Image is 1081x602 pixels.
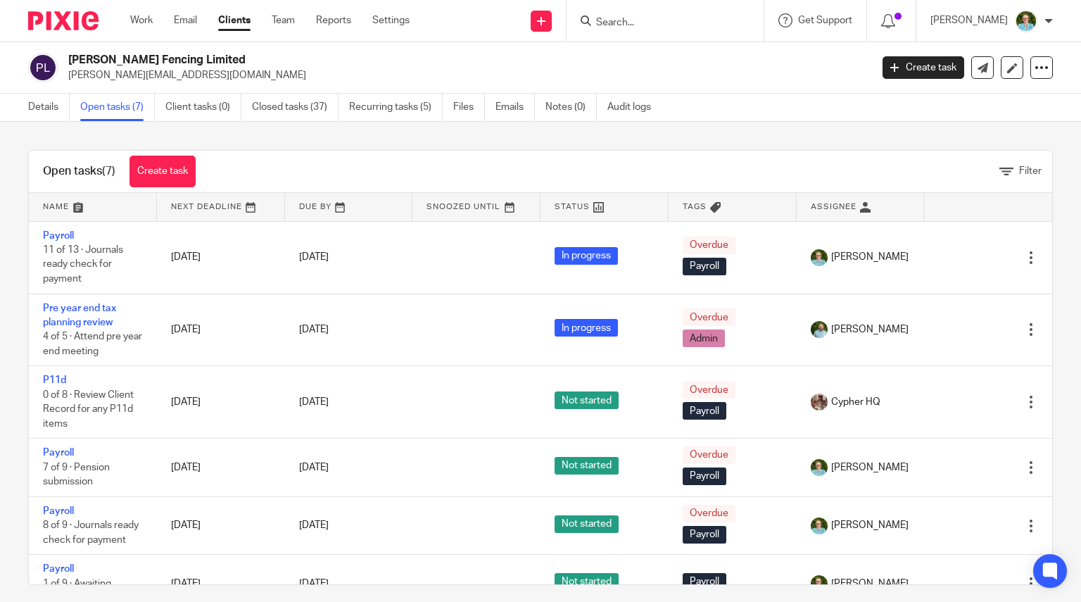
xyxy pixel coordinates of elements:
[43,164,115,179] h1: Open tasks
[607,94,662,121] a: Audit logs
[157,221,285,294] td: [DATE]
[43,332,142,356] span: 4 of 5 · Attend pre year end meeting
[683,573,726,591] span: Payroll
[831,322,909,337] span: [PERSON_NAME]
[130,13,153,27] a: Work
[43,506,74,516] a: Payroll
[831,460,909,475] span: [PERSON_NAME]
[555,319,618,337] span: In progress
[349,94,443,121] a: Recurring tasks (5)
[272,13,295,27] a: Team
[68,68,861,82] p: [PERSON_NAME][EMAIL_ADDRESS][DOMAIN_NAME]
[43,375,66,385] a: P11d
[299,521,329,531] span: [DATE]
[165,94,241,121] a: Client tasks (0)
[811,459,828,476] img: U9kDOIcY.jpeg
[68,53,703,68] h2: [PERSON_NAME] Fencing Limited
[316,13,351,27] a: Reports
[28,94,70,121] a: Details
[218,13,251,27] a: Clients
[299,397,329,407] span: [DATE]
[102,165,115,177] span: (7)
[831,395,880,409] span: Cypher HQ
[683,308,735,326] span: Overdue
[43,245,123,284] span: 11 of 13 · Journals ready check for payment
[299,325,329,334] span: [DATE]
[43,303,116,327] a: Pre year end tax planning review
[555,515,619,533] span: Not started
[555,457,619,475] span: Not started
[831,577,909,591] span: [PERSON_NAME]
[683,258,726,275] span: Payroll
[883,56,964,79] a: Create task
[683,402,726,420] span: Payroll
[811,575,828,592] img: U9kDOIcY.jpeg
[683,468,726,485] span: Payroll
[545,94,597,121] a: Notes (0)
[798,15,852,25] span: Get Support
[157,496,285,554] td: [DATE]
[43,390,134,429] span: 0 of 8 · Review Client Record for any P11d items
[831,518,909,532] span: [PERSON_NAME]
[1015,10,1037,32] img: U9kDOIcY.jpeg
[299,252,329,262] span: [DATE]
[811,249,828,266] img: U9kDOIcY.jpeg
[555,247,618,265] span: In progress
[426,203,500,211] span: Snoozed Until
[683,381,735,399] span: Overdue
[555,391,619,409] span: Not started
[28,53,58,82] img: svg%3E
[43,520,139,545] span: 8 of 9 · Journals ready check for payment
[831,250,909,264] span: [PERSON_NAME]
[299,463,329,472] span: [DATE]
[1019,166,1042,176] span: Filter
[157,366,285,439] td: [DATE]
[43,231,74,241] a: Payroll
[683,237,735,254] span: Overdue
[555,573,619,591] span: Not started
[811,321,828,338] img: IxkmB6f8.jpeg
[930,13,1008,27] p: [PERSON_NAME]
[811,518,828,534] img: U9kDOIcY.jpeg
[43,448,74,458] a: Payroll
[683,526,726,544] span: Payroll
[157,294,285,366] td: [DATE]
[174,13,197,27] a: Email
[372,13,410,27] a: Settings
[683,330,725,347] span: Admin
[299,579,329,589] span: [DATE]
[43,463,110,487] span: 7 of 9 · Pension submission
[80,94,155,121] a: Open tasks (7)
[252,94,339,121] a: Closed tasks (37)
[28,11,99,30] img: Pixie
[683,446,735,464] span: Overdue
[129,156,196,187] a: Create task
[453,94,485,121] a: Files
[555,203,590,211] span: Status
[43,564,74,574] a: Payroll
[811,394,828,410] img: A9EA1D9F-5CC4-4D49-85F1-B1749FAF3577.jpeg
[683,505,735,522] span: Overdue
[157,439,285,496] td: [DATE]
[683,203,707,211] span: Tags
[595,17,721,30] input: Search
[495,94,535,121] a: Emails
